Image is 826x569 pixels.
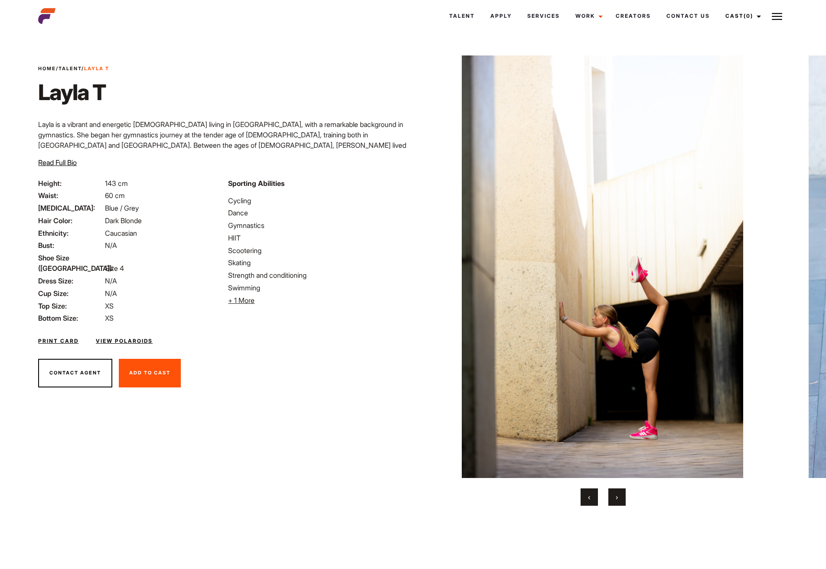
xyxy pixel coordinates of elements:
[38,65,56,72] a: Home
[105,289,117,298] span: N/A
[38,190,103,201] span: Waist:
[38,240,103,250] span: Bust:
[38,79,109,105] h1: Layla T
[105,216,142,225] span: Dark Blonde
[105,276,117,285] span: N/A
[228,220,408,231] li: Gymnastics
[433,55,771,478] img: 0B5A8936
[38,119,408,182] p: Layla is a vibrant and energetic [DEMOGRAPHIC_DATA] living in [GEOGRAPHIC_DATA], with a remarkabl...
[228,257,408,268] li: Skating
[105,204,139,212] span: Blue / Grey
[608,4,659,28] a: Creators
[483,4,519,28] a: Apply
[38,157,77,168] button: Read Full Bio
[228,208,408,218] li: Dance
[228,233,408,243] li: HIIT
[228,270,408,280] li: Strength and conditioning
[38,253,103,273] span: Shoe Size ([GEOGRAPHIC_DATA]):
[228,179,284,188] strong: Sporting Abilities
[38,313,103,323] span: Bottom Size:
[228,245,408,256] li: Scootering
[96,337,153,345] a: View Polaroids
[38,288,103,299] span: Cup Size:
[228,296,255,305] span: + 1 More
[105,241,117,250] span: N/A
[744,13,753,19] span: (0)
[119,359,181,387] button: Add To Cast
[84,65,109,72] strong: Layla T
[616,493,618,501] span: Next
[718,4,766,28] a: Cast(0)
[129,370,170,376] span: Add To Cast
[105,302,114,310] span: XS
[38,337,78,345] a: Print Card
[38,359,112,387] button: Contact Agent
[105,179,128,188] span: 143 cm
[38,301,103,311] span: Top Size:
[38,158,77,167] span: Read Full Bio
[59,65,82,72] a: Talent
[38,178,103,189] span: Height:
[105,191,125,200] span: 60 cm
[659,4,718,28] a: Contact Us
[105,314,114,322] span: XS
[38,276,103,286] span: Dress Size:
[38,228,103,238] span: Ethnicity:
[441,4,483,28] a: Talent
[519,4,568,28] a: Services
[38,215,103,226] span: Hair Color:
[228,195,408,206] li: Cycling
[588,493,590,501] span: Previous
[105,229,137,237] span: Caucasian
[38,203,103,213] span: [MEDICAL_DATA]:
[772,11,782,22] img: Burger icon
[568,4,608,28] a: Work
[38,7,56,25] img: cropped-aefm-brand-fav-22-square.png
[38,65,109,72] span: / /
[228,283,408,293] li: Swimming
[105,264,124,273] span: Size 4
